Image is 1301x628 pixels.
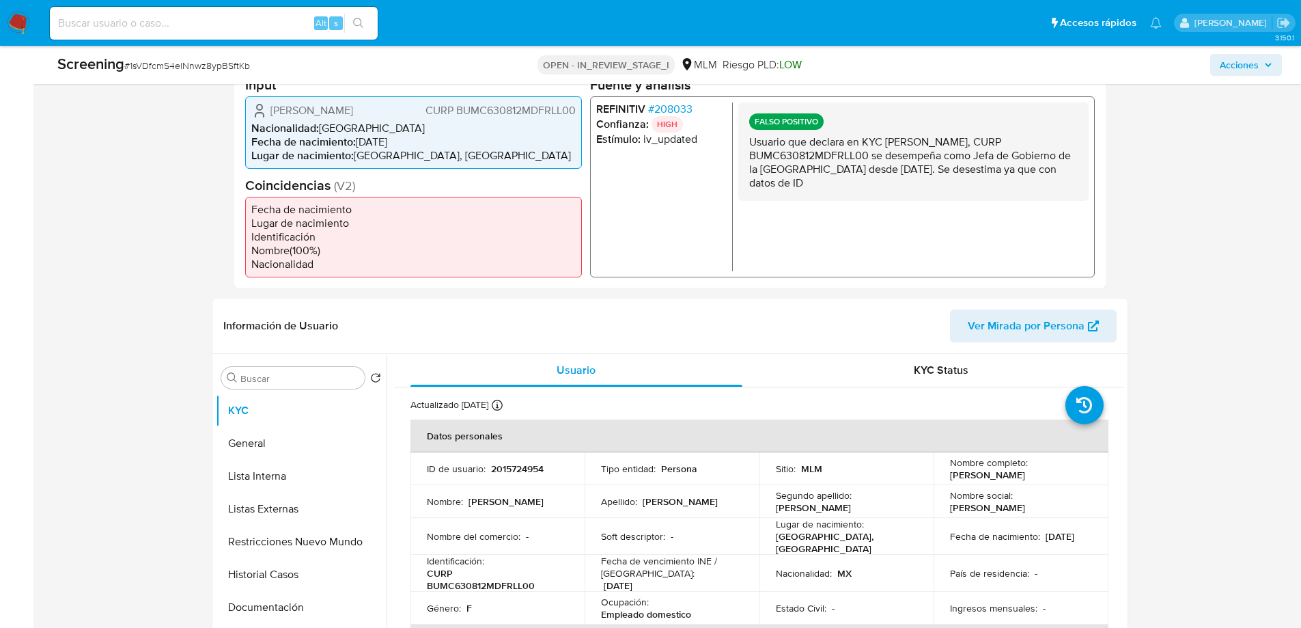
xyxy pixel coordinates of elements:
[216,558,387,591] button: Historial Casos
[950,310,1117,342] button: Ver Mirada por Persona
[537,55,675,74] p: OPEN - IN_REVIEW_STAGE_I
[601,495,637,508] p: Apellido :
[832,602,835,614] p: -
[216,427,387,460] button: General
[601,555,743,579] p: Fecha de vencimiento INE / [GEOGRAPHIC_DATA] :
[526,530,529,543] p: -
[776,567,832,579] p: Nacionalidad :
[216,493,387,525] button: Listas Externas
[680,57,717,72] div: MLM
[914,362,968,378] span: KYC Status
[776,463,796,475] p: Sitio :
[950,502,1025,514] p: [PERSON_NAME]
[1060,16,1136,30] span: Accesos rápidos
[723,57,802,72] span: Riesgo PLD:
[1046,530,1074,543] p: [DATE]
[124,59,250,72] span: # 1sVDfcmS4elNnwz8ypBSftKb
[1035,567,1037,579] p: -
[344,14,372,33] button: search-icon
[223,319,338,333] h1: Información de Usuario
[1194,16,1272,29] p: nicolas.tyrkiel@mercadolibre.com
[427,495,463,508] p: Nombre :
[1275,32,1294,43] span: 3.150.1
[661,463,697,475] p: Persona
[776,502,851,514] p: [PERSON_NAME]
[950,489,1013,502] p: Nombre social :
[216,460,387,493] button: Lista Interna
[776,489,852,502] p: Segundo apellido :
[557,362,596,378] span: Usuario
[410,398,488,411] p: Actualizado [DATE]
[468,495,544,508] p: [PERSON_NAME]
[427,463,486,475] p: ID de usuario :
[601,608,691,620] p: Empleado domestico
[216,591,387,624] button: Documentación
[370,372,381,387] button: Volver al orden por defecto
[968,310,1085,342] span: Ver Mirada por Persona
[643,495,718,508] p: [PERSON_NAME]
[671,530,673,543] p: -
[466,602,472,614] p: F
[1043,602,1046,614] p: -
[427,555,484,567] p: Identificación :
[427,602,461,614] p: Género :
[57,53,124,74] b: Screening
[1150,17,1162,29] a: Notificaciones
[216,525,387,558] button: Restricciones Nuevo Mundo
[837,567,852,579] p: MX
[776,602,826,614] p: Estado Civil :
[1210,54,1282,76] button: Acciones
[776,518,864,530] p: Lugar de nacimiento :
[1220,54,1259,76] span: Acciones
[601,596,649,608] p: Ocupación :
[776,530,912,555] p: [GEOGRAPHIC_DATA], [GEOGRAPHIC_DATA]
[316,16,326,29] span: Alt
[410,420,1108,452] th: Datos personales
[950,530,1040,543] p: Fecha de nacimiento :
[1276,16,1291,30] a: Salir
[216,394,387,427] button: KYC
[427,530,520,543] p: Nombre del comercio :
[601,463,656,475] p: Tipo entidad :
[950,602,1037,614] p: Ingresos mensuales :
[604,579,632,592] p: [DATE]
[227,372,238,383] button: Buscar
[601,530,665,543] p: Soft descriptor :
[427,567,563,592] p: CURP BUMC630812MDFRLL00
[950,456,1028,469] p: Nombre completo :
[240,372,359,385] input: Buscar
[779,57,802,72] span: LOW
[50,14,378,32] input: Buscar usuario o caso...
[950,567,1029,579] p: País de residencia :
[491,463,544,475] p: 2015724954
[334,16,338,29] span: s
[801,463,822,475] p: MLM
[950,469,1025,481] p: [PERSON_NAME]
